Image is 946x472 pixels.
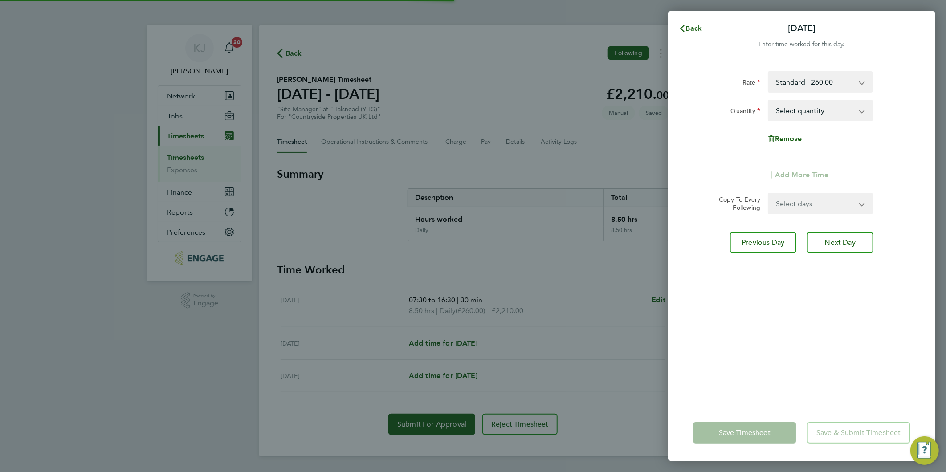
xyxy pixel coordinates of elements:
[730,232,796,253] button: Previous Day
[742,78,761,89] label: Rate
[910,436,939,465] button: Engage Resource Center
[686,24,702,33] span: Back
[788,22,816,35] p: [DATE]
[668,39,935,50] div: Enter time worked for this day.
[825,238,856,247] span: Next Day
[742,238,785,247] span: Previous Day
[731,107,761,118] label: Quantity
[712,195,761,212] label: Copy To Every Following
[775,134,802,143] span: Remove
[768,135,802,142] button: Remove
[670,20,711,37] button: Back
[807,232,873,253] button: Next Day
